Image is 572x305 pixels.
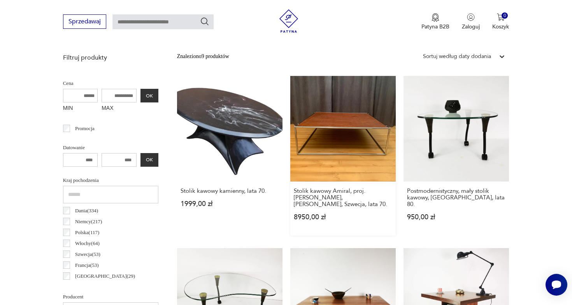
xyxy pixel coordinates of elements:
[63,79,158,88] p: Cena
[294,188,392,208] h3: Stolik kawowy Amiral, proj. [PERSON_NAME], [PERSON_NAME], Szwecja, lata 70.
[421,13,449,30] button: Patyna B2B
[75,239,100,248] p: Włochy ( 64 )
[75,250,100,259] p: Szwecja ( 53 )
[462,13,480,30] button: Zaloguj
[421,13,449,30] a: Ikona medaluPatyna B2B
[63,143,158,152] p: Datowanie
[140,153,158,167] button: OK
[421,23,449,30] p: Patyna B2B
[63,14,106,29] button: Sprzedawaj
[467,13,475,21] img: Ikonka użytkownika
[63,293,158,301] p: Producent
[102,102,137,115] label: MAX
[63,102,98,115] label: MIN
[423,52,491,61] div: Sortuj według daty dodania
[492,13,509,30] button: 0Koszyk
[290,76,396,236] a: Stolik kawowy Amiral, proj. Karin Mobring, Ikea, Szwecja, lata 70.Stolik kawowy Amiral, proj. [PE...
[75,272,135,280] p: [GEOGRAPHIC_DATA] ( 29 )
[546,274,567,296] iframe: Smartsupp widget button
[75,261,99,270] p: Francja ( 53 )
[75,206,98,215] p: Dania ( 334 )
[492,23,509,30] p: Koszyk
[407,214,505,220] p: 950,00 zł
[75,228,99,237] p: Polska ( 117 )
[75,217,102,226] p: Niemcy ( 217 )
[404,76,509,236] a: Postmodernistyczny, mały stolik kawowy, Niemcy, lata 80.Postmodernistyczny, mały stolik kawowy, [...
[140,89,158,102] button: OK
[63,53,158,62] p: Filtruj produkty
[462,23,480,30] p: Zaloguj
[75,124,95,133] p: Promocja
[63,19,106,25] a: Sprzedawaj
[181,188,279,194] h3: Stolik kawowy kamienny, lata 70.
[63,176,158,185] p: Kraj pochodzenia
[432,13,439,22] img: Ikona medalu
[497,13,505,21] img: Ikona koszyka
[407,188,505,208] h3: Postmodernistyczny, mały stolik kawowy, [GEOGRAPHIC_DATA], lata 80.
[277,9,300,33] img: Patyna - sklep z meblami i dekoracjami vintage
[75,283,116,291] p: Czechosłowacja ( 22 )
[177,52,229,61] div: Znaleziono 9 produktów
[177,76,282,236] a: Stolik kawowy kamienny, lata 70.Stolik kawowy kamienny, lata 70.1999,00 zł
[181,201,279,207] p: 1999,00 zł
[200,17,209,26] button: Szukaj
[294,214,392,220] p: 8950,00 zł
[502,12,508,19] div: 0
